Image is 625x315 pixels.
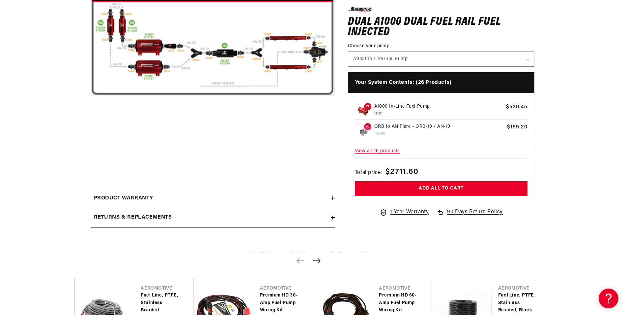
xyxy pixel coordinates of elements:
[507,123,527,131] span: $199.20
[385,166,418,178] span: $2711.60
[348,72,535,93] h4: Your System Contents: (26 Products)
[293,253,308,268] button: Previous slide
[380,208,429,216] a: 1 Year Warranty
[348,42,535,49] label: Choose your pump:
[355,103,528,120] a: A1000 In-Line Fuel Pump x1 A1000 In-Line Fuel Pump 11101 $530.45
[91,208,335,227] summary: Returns & replacements
[141,292,181,314] a: Fuel Line, PTFE, Stainless Braided
[447,208,503,223] span: 90 Days Return Policy
[91,189,335,208] summary: Product warranty
[355,123,371,140] img: ORB to AN Flare
[355,123,528,140] a: ORB to AN Flare x8 ORB to AN Flare - ORB-10 / AN-10 15608 $199.20
[364,123,371,130] span: x8
[355,144,528,158] span: View all 26 products
[94,213,172,222] h2: Returns & replacements
[374,110,503,117] p: 11101
[94,194,154,203] h2: Product warranty
[74,253,551,268] h2: You may also like
[374,123,504,130] p: ORB to AN Flare - ORB-10 / AN-10
[260,292,300,314] a: Premium HD 30-Amp Fuel Pump Wiring Kit
[390,208,429,216] span: 1 Year Warranty
[355,181,528,196] button: Add all to cart
[355,169,382,177] span: Total price:
[355,103,371,120] img: A1000 In-Line Fuel Pump
[348,17,535,37] h1: Dual A1000 Dual Fuel Rail Fuel Injected
[310,253,324,268] button: Next slide
[506,103,527,111] span: $530.45
[364,103,371,110] span: x1
[374,103,503,110] p: A1000 In-Line Fuel Pump
[437,208,503,223] a: 90 Days Return Policy
[379,292,419,314] a: Premium HD 60-Amp Fuel Pump Wiring Kit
